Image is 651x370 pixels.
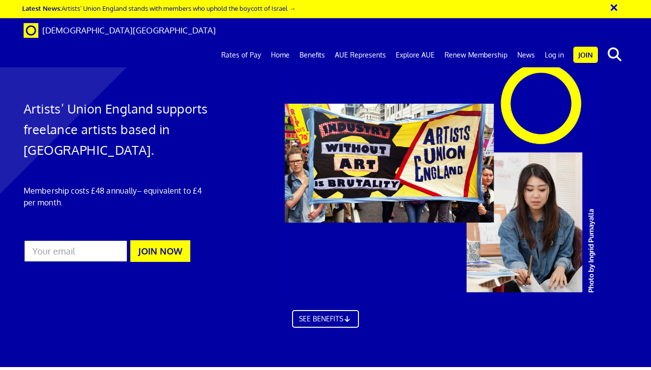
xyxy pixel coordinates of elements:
[330,43,391,67] a: AUE Represents
[24,240,128,262] input: Your email
[24,98,215,160] h1: Artists’ Union England supports freelance artists based in [GEOGRAPHIC_DATA].
[600,44,630,65] button: search
[292,310,359,328] a: SEE BENEFITS
[391,43,440,67] a: Explore AUE
[130,240,190,262] button: JOIN NOW
[16,18,223,43] a: Brand [DEMOGRAPHIC_DATA][GEOGRAPHIC_DATA]
[22,4,61,12] strong: Latest News:
[573,47,598,63] a: Join
[24,185,215,208] p: Membership costs £48 annually – equivalent to £4 per month.
[216,43,266,67] a: Rates of Pay
[540,43,569,67] a: Log in
[295,43,330,67] a: Benefits
[266,43,295,67] a: Home
[22,4,296,12] a: Latest News:Artists’ Union England stands with members who uphold the boycott of Israel →
[512,43,540,67] a: News
[440,43,512,67] a: Renew Membership
[42,25,216,35] span: [DEMOGRAPHIC_DATA][GEOGRAPHIC_DATA]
